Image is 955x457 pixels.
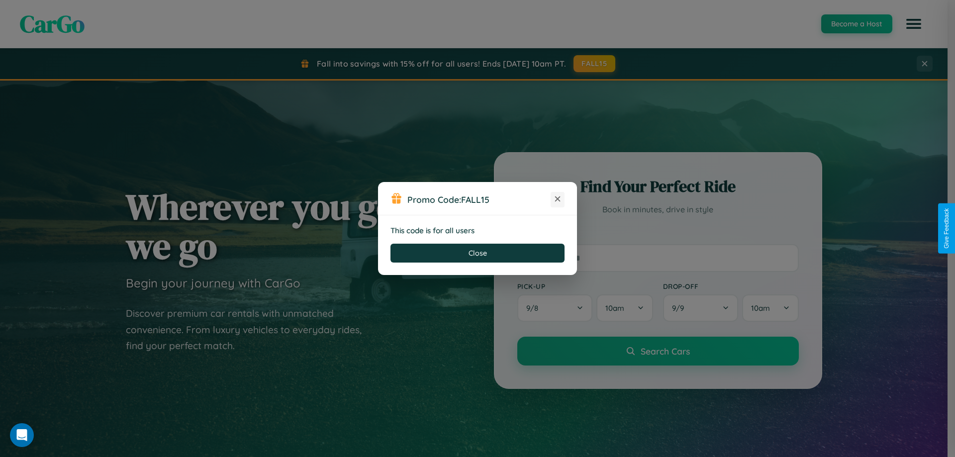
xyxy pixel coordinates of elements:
div: Open Intercom Messenger [10,423,34,447]
strong: This code is for all users [390,226,475,235]
b: FALL15 [461,194,489,205]
div: Give Feedback [943,208,950,249]
button: Close [390,244,565,263]
h3: Promo Code: [407,194,551,205]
